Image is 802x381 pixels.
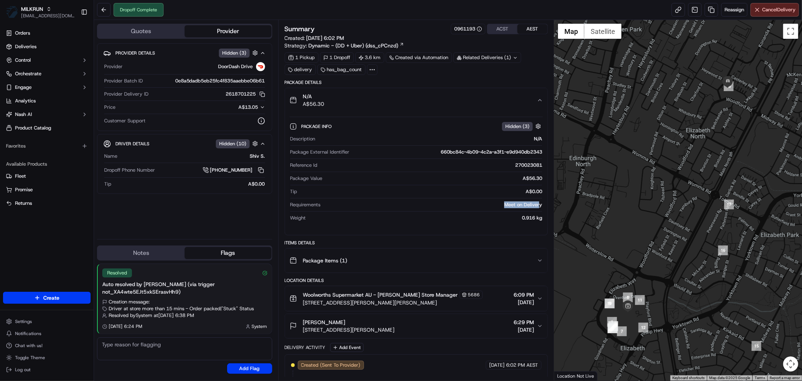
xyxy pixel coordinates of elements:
button: 2618701225 [226,91,265,98]
button: Quotes [98,25,185,37]
a: [PHONE_NUMBER] [203,166,265,174]
div: Items Details [285,240,548,246]
span: Map data ©2025 Google [709,376,750,380]
button: Woolworths Supermarket AU - [PERSON_NAME] Store Manager5686[STREET_ADDRESS][PERSON_NAME][PERSON_N... [285,286,547,311]
button: CancelDelivery [750,3,799,17]
span: Hidden ( 10 ) [219,140,246,147]
span: Log out [15,367,30,373]
div: 270023081 [321,162,542,169]
span: 6:02 PM AEST [506,362,538,369]
div: 3.6 km [355,52,384,63]
button: Map camera controls [783,357,798,372]
span: Provider Details [115,50,155,56]
span: System [252,323,267,329]
button: Reassign [721,3,747,17]
span: 6:29 PM [514,319,534,326]
div: Location Details [285,277,548,283]
div: Meet on Delivery [324,201,542,208]
div: Available Products [3,158,91,170]
span: [STREET_ADDRESS][PERSON_NAME] [303,326,395,334]
div: Created via Automation [386,52,452,63]
a: Terms (opens in new tab) [755,376,765,380]
span: A$13.05 [239,104,258,110]
button: N/AA$56.30 [285,88,547,112]
span: [DATE] [514,299,534,306]
span: Orders [15,30,30,37]
span: Package Info [302,123,334,130]
div: 4 [608,321,618,331]
button: MILKRUNMILKRUN[EMAIL_ADDRESS][DOMAIN_NAME] [3,3,78,21]
span: Description [290,136,315,142]
button: Driver DetailsHidden (10) [103,137,266,150]
a: Dynamic - (DD + Uber) (dss_cPCnzd) [309,42,404,49]
button: Notes [98,247,185,259]
div: 660bc84c-4b09-4c2a-a3f1-e9d940db2343 [353,149,542,155]
span: Analytics [15,98,36,104]
span: Tip [104,181,111,187]
button: Orchestrate [3,68,91,80]
span: Deliveries [15,43,36,50]
button: Log out [3,364,91,375]
div: Location Not Live [554,371,597,381]
span: Provider Delivery ID [104,91,149,98]
div: N/A [318,136,542,142]
div: delivery [285,64,316,75]
a: Orders [3,27,91,39]
span: Weight [290,215,306,221]
span: [DATE] 6:02 PM [306,35,344,41]
button: Provider DetailsHidden (3) [103,47,266,59]
div: Shiv S. [120,153,265,160]
span: Dynamic - (DD + Uber) (dss_cPCnzd) [309,42,399,49]
span: Orchestrate [15,70,41,77]
div: 16 [718,245,728,255]
a: Report a map error [770,376,800,380]
button: Flags [185,247,271,259]
div: 10 [605,299,614,308]
button: AEST [517,24,547,34]
div: 1 [607,317,617,327]
div: N/AA$56.30 [285,112,547,235]
div: Auto resolved by [PERSON_NAME] (via trigger not_XA4wte5EJt5xkSErasvHh9) [102,280,267,296]
span: Created: [285,34,344,42]
div: 1 Dropoff [320,52,354,63]
div: 11 [635,295,645,305]
span: Reassign [725,6,744,13]
button: MILKRUN [21,5,43,13]
span: Creation message: [109,299,150,305]
span: [STREET_ADDRESS][PERSON_NAME][PERSON_NAME] [303,299,483,306]
button: [PERSON_NAME][STREET_ADDRESS][PERSON_NAME]6:29 PM[DATE] [285,314,547,338]
span: Cancel Delivery [762,6,796,13]
button: [EMAIL_ADDRESS][DOMAIN_NAME] [21,13,75,19]
span: Provider [104,63,123,70]
span: Woolworths Supermarket AU - [PERSON_NAME] Store Manager [303,291,458,299]
span: Package Items ( 1 ) [303,257,347,264]
div: Delivery Activity [285,344,326,351]
div: 1 Pickup [285,52,318,63]
div: 17 [724,200,734,209]
button: 0961193 [454,26,482,32]
button: Add Event [330,343,364,352]
span: [PHONE_NUMBER] [210,167,253,174]
span: Driver at store more than 15 mins - Order packed | "Stuck" Status [109,305,254,312]
a: Promise [6,186,88,193]
button: Fleet [3,170,91,182]
span: Name [104,153,117,160]
button: Show street map [558,24,584,39]
div: 0.916 kg [309,215,542,221]
button: Nash AI [3,108,91,120]
span: [DATE] [489,362,505,369]
button: Keyboard shortcuts [672,375,705,381]
span: Package Value [290,175,323,182]
span: Created (Sent To Provider) [301,362,361,369]
div: Favorites [3,140,91,152]
span: [PERSON_NAME] [303,319,346,326]
span: at [DATE] 6:38 PM [154,312,194,319]
a: Returns [6,200,88,207]
button: Returns [3,197,91,209]
div: A$56.30 [326,175,542,182]
span: Reference Id [290,162,318,169]
div: A$0.00 [300,188,542,195]
span: [DATE] 6:24 PM [109,323,142,329]
button: Hidden (3) [502,122,543,131]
